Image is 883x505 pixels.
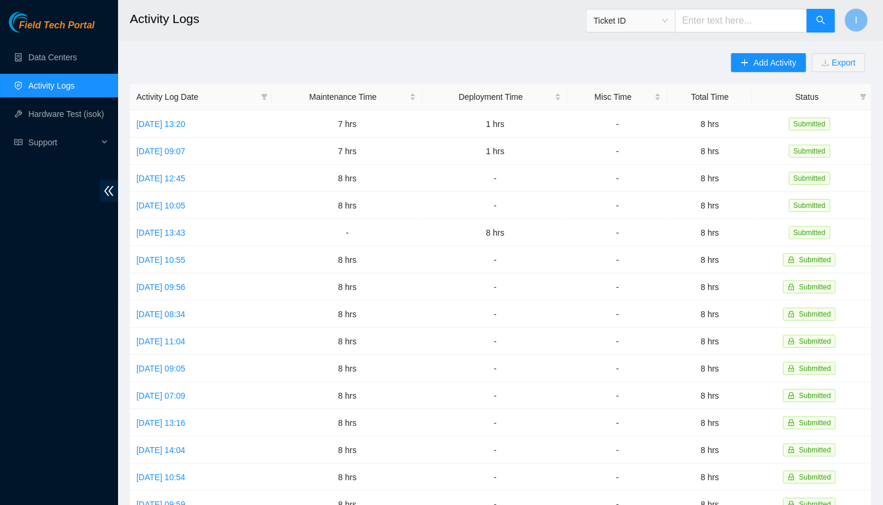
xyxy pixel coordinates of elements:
td: 8 hrs [272,165,423,192]
span: search [816,15,826,27]
td: 8 hrs [272,301,423,328]
td: 8 hrs [272,192,423,219]
td: 7 hrs [272,138,423,165]
td: 1 hrs [423,110,568,138]
img: Akamai Technologies [9,12,60,32]
a: [DATE] 09:07 [136,146,185,156]
span: Support [28,131,98,154]
span: Activity Log Date [136,90,256,103]
span: Submitted [799,310,831,318]
a: [DATE] 13:16 [136,418,185,428]
td: 8 hrs [668,273,753,301]
span: Submitted [799,337,831,346]
td: 8 hrs [272,382,423,409]
a: [DATE] 08:34 [136,309,185,319]
a: [DATE] 14:04 [136,445,185,455]
td: - [423,436,568,464]
td: 8 hrs [668,246,753,273]
td: 8 hrs [668,301,753,328]
a: [DATE] 10:55 [136,255,185,265]
a: [DATE] 12:45 [136,174,185,183]
span: filter [858,88,869,106]
span: Submitted [789,145,830,158]
td: - [423,192,568,219]
a: [DATE] 09:56 [136,282,185,292]
td: - [568,246,668,273]
td: 8 hrs [272,246,423,273]
span: Submitted [799,283,831,291]
span: lock [788,256,795,263]
td: - [423,355,568,382]
td: - [568,464,668,491]
td: - [423,246,568,273]
td: 8 hrs [668,328,753,355]
td: 8 hrs [272,464,423,491]
td: - [423,328,568,355]
td: 8 hrs [272,409,423,436]
a: Akamai TechnologiesField Tech Portal [9,21,94,37]
input: Enter text here... [675,9,807,32]
td: - [568,409,668,436]
td: 8 hrs [668,219,753,246]
a: [DATE] 13:43 [136,228,185,237]
span: Submitted [789,172,830,185]
td: - [568,301,668,328]
td: 8 hrs [272,355,423,382]
span: plus [741,58,749,68]
span: Submitted [789,226,830,239]
span: lock [788,474,795,481]
span: lock [788,338,795,345]
td: - [568,219,668,246]
span: filter [860,93,867,100]
td: 8 hrs [423,219,568,246]
td: 8 hrs [668,409,753,436]
td: - [568,436,668,464]
td: - [568,165,668,192]
span: Submitted [799,446,831,454]
a: Activity Logs [28,81,75,90]
span: filter [259,88,270,106]
span: Submitted [799,256,831,264]
a: [DATE] 11:04 [136,337,185,346]
span: Add Activity [754,56,796,69]
td: 7 hrs [272,110,423,138]
a: [DATE] 13:20 [136,119,185,129]
th: Total Time [668,84,753,110]
td: - [423,464,568,491]
td: - [568,382,668,409]
a: [DATE] 10:54 [136,473,185,482]
td: - [423,409,568,436]
span: Submitted [799,364,831,373]
td: - [423,301,568,328]
td: - [423,273,568,301]
td: - [423,382,568,409]
span: lock [788,419,795,426]
span: Status [759,90,855,103]
td: 8 hrs [668,464,753,491]
a: [DATE] 10:05 [136,201,185,210]
td: - [272,219,423,246]
span: Submitted [789,118,830,131]
td: - [568,355,668,382]
td: - [568,192,668,219]
td: 8 hrs [668,110,753,138]
span: Submitted [799,392,831,400]
span: Ticket ID [594,12,668,30]
td: 8 hrs [668,192,753,219]
span: lock [788,284,795,291]
span: Submitted [789,199,830,212]
span: lock [788,447,795,454]
button: downloadExport [812,53,865,72]
td: - [568,273,668,301]
button: search [807,9,835,32]
a: [DATE] 07:09 [136,391,185,400]
span: double-left [100,180,118,202]
td: 8 hrs [668,165,753,192]
a: [DATE] 09:05 [136,364,185,373]
span: lock [788,392,795,399]
td: - [568,138,668,165]
button: I [845,8,868,32]
a: Hardware Test (isok) [28,109,104,119]
td: 1 hrs [423,138,568,165]
td: - [423,165,568,192]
